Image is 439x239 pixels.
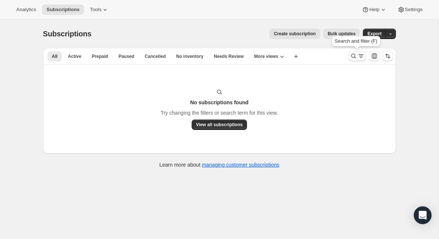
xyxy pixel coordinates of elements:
span: Subscriptions [46,7,79,13]
button: Export [363,29,386,39]
button: More views [250,51,289,62]
h3: No subscriptions found [190,99,248,106]
span: Analytics [16,7,36,13]
span: Paused [118,53,134,59]
p: Learn more about [159,161,279,168]
span: Create subscription [274,31,316,37]
button: Search and filter results [348,51,366,61]
span: Subscriptions [43,30,92,38]
button: Help [357,4,391,15]
span: All [52,53,58,59]
span: Needs Review [214,53,244,59]
button: View all subscriptions [192,119,247,130]
span: Help [369,7,379,13]
button: Settings [393,4,427,15]
button: Create new view [290,51,302,62]
span: More views [254,53,278,59]
span: View all subscriptions [196,122,243,128]
button: Tools [85,4,113,15]
button: Bulk updates [323,29,360,39]
button: Analytics [12,4,40,15]
button: Subscriptions [42,4,84,15]
button: Customize table column order and visibility [369,51,380,61]
div: Open Intercom Messenger [414,206,432,224]
p: Try changing the filters or search term for this view. [160,109,278,117]
button: Create subscription [269,29,320,39]
span: Active [68,53,81,59]
span: Export [367,31,381,37]
a: managing customer subscriptions [202,162,279,168]
span: Cancelled [145,53,166,59]
span: Bulk updates [328,31,355,37]
span: Tools [90,7,101,13]
span: Settings [405,7,423,13]
button: Sort the results [383,51,393,61]
span: Prepaid [92,53,108,59]
span: No inventory [176,53,203,59]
